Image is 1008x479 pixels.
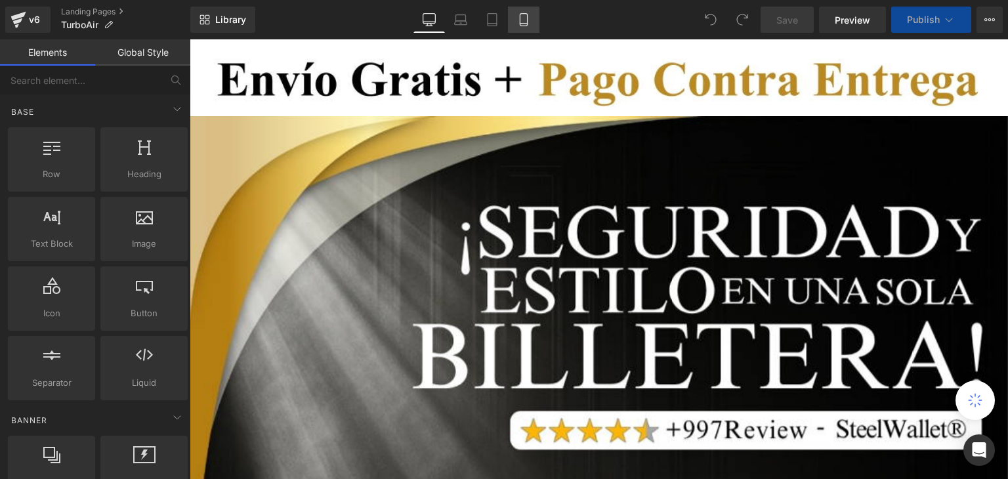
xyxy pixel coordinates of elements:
a: Mobile [508,7,539,33]
span: Library [215,14,246,26]
button: More [976,7,1003,33]
a: Laptop [445,7,476,33]
span: Row [12,167,91,181]
a: Global Style [95,39,190,66]
span: Separator [12,376,91,390]
button: Redo [729,7,755,33]
span: Text Block [12,237,91,251]
a: New Library [190,7,255,33]
a: Tablet [476,7,508,33]
span: Image [104,237,184,251]
div: v6 [26,11,43,28]
span: Publish [907,14,940,25]
span: Liquid [104,376,184,390]
a: Landing Pages [61,7,190,17]
a: Desktop [413,7,445,33]
span: TurboAir [61,20,98,30]
span: Preview [835,13,870,27]
span: Icon [12,306,91,320]
button: Publish [891,7,971,33]
button: Undo [698,7,724,33]
span: Base [10,106,35,118]
a: v6 [5,7,51,33]
span: Heading [104,167,184,181]
div: Open Intercom Messenger [963,434,995,466]
span: Banner [10,414,49,427]
a: Preview [819,7,886,33]
span: Save [776,13,798,27]
span: Button [104,306,184,320]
